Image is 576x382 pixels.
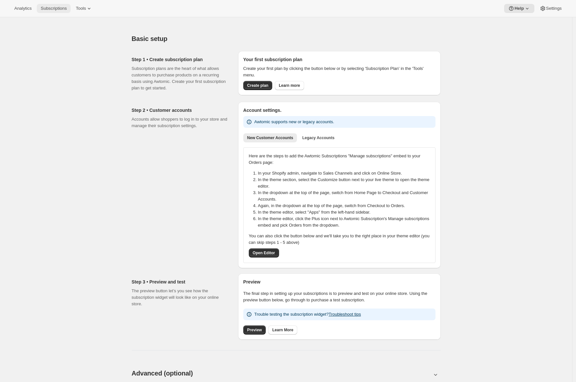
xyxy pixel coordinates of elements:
[247,83,268,88] span: Create plan
[254,311,361,318] p: Trouble testing the subscription widget?
[132,370,193,377] span: Advanced (optional)
[249,248,279,257] button: Open Editor
[249,153,430,166] p: Here are the steps to add the Awtomic Subscriptions "Manage subscriptions" embed to your Orders p...
[132,65,228,91] p: Subscription plans are the heart of what allows customers to purchase products on a recurring bas...
[515,6,524,11] span: Help
[243,107,435,113] h2: Account settings.
[279,83,300,88] span: Learn more
[243,81,272,90] button: Create plan
[243,56,435,63] h2: Your first subscription plan
[132,288,228,307] p: The preview button let’s you see how the subscription widget will look like on your online store.
[243,133,297,142] button: New Customer Accounts
[302,135,334,140] span: Legacy Accounts
[536,4,566,13] button: Settings
[254,119,334,125] p: Awtomic supports new or legacy accounts.
[132,279,228,285] h2: Step 3 • Preview and test
[243,290,435,303] p: The final step in setting up your subscriptions is to preview and test on your online store. Usin...
[272,327,293,333] span: Learn More
[258,209,434,216] li: In the theme editor, select "Apps" from the left-hand sidebar.
[253,250,275,256] span: Open Editor
[258,170,434,177] li: In your Shopify admin, navigate to Sales Channels and click on Online Store.
[132,35,167,42] span: Basic setup
[14,6,32,11] span: Analytics
[132,107,228,113] h2: Step 2 • Customer accounts
[247,135,293,140] span: New Customer Accounts
[243,325,266,335] a: Preview
[504,4,534,13] button: Help
[132,116,228,129] p: Accounts allow shoppers to log in to your store and manage their subscription settings.
[76,6,86,11] span: Tools
[37,4,71,13] button: Subscriptions
[247,327,262,333] span: Preview
[72,4,96,13] button: Tools
[546,6,562,11] span: Settings
[268,325,297,335] a: Learn More
[243,279,435,285] h2: Preview
[328,312,361,317] a: Troubleshoot tips
[10,4,35,13] button: Analytics
[258,216,434,229] li: In the theme editor, click the Plus icon next to Awtomic Subscription's Manage subscriptions embe...
[298,133,338,142] button: Legacy Accounts
[41,6,67,11] span: Subscriptions
[258,203,434,209] li: Again, in the dropdown at the top of the page, switch from Checkout to Orders.
[275,81,304,90] a: Learn more
[243,65,435,78] p: Create your first plan by clicking the button below or by selecting 'Subscription Plan' in the 'T...
[249,233,430,246] p: You can also click the button below and we'll take you to the right place in your theme editor (y...
[258,190,434,203] li: In the dropdown at the top of the page, switch from Home Page to Checkout and Customer Accounts.
[132,56,228,63] h2: Step 1 • Create subscription plan
[258,177,434,190] li: In the theme section, select the Customize button next to your live theme to open the theme editor.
